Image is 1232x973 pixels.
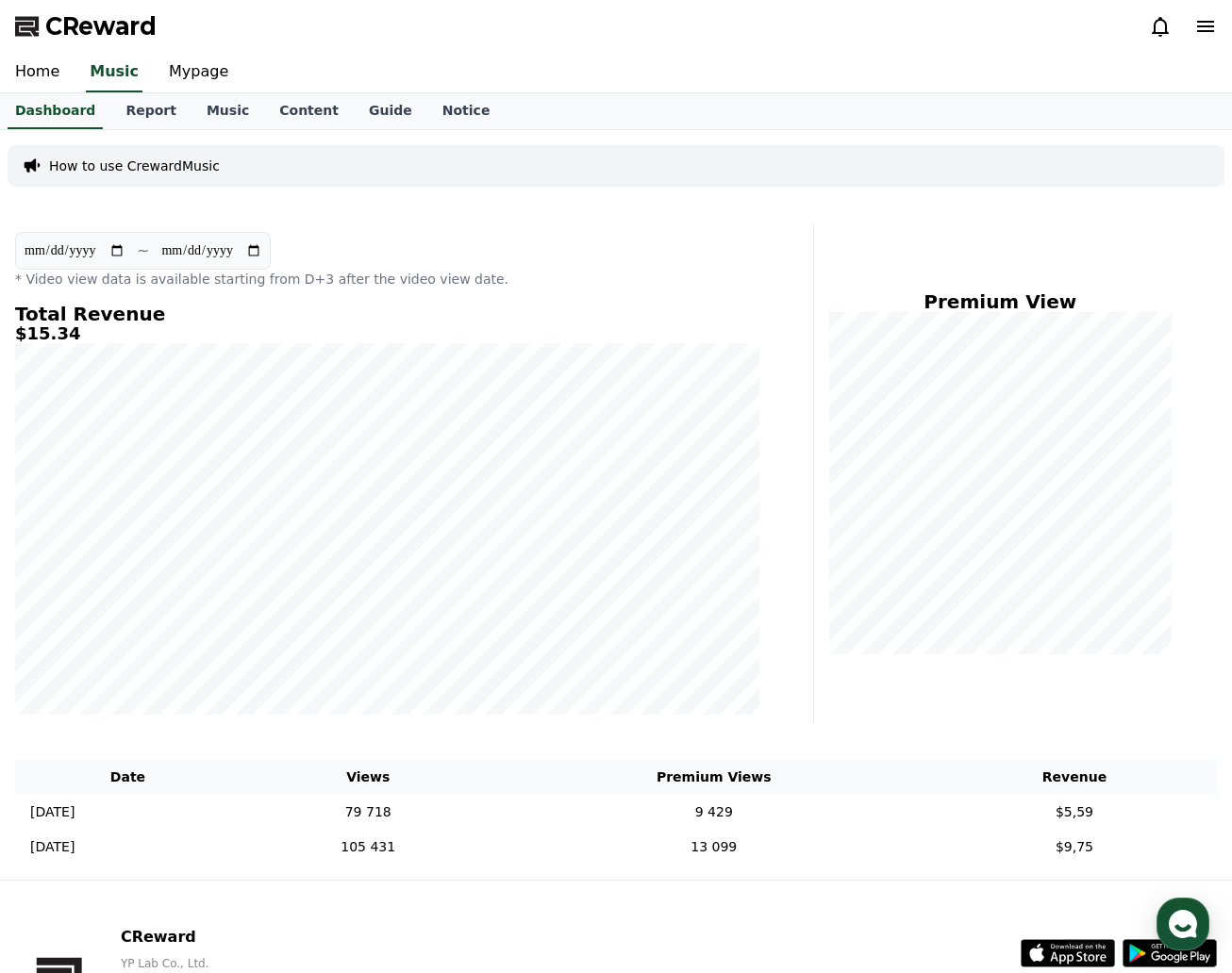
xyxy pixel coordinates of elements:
[121,926,437,948] p: CReward
[8,93,103,129] a: Dashboard
[829,291,1172,312] h4: Premium View
[15,270,760,289] p: * Video view data is available starting from D+3 after the video view date.
[427,93,506,129] a: Notice
[45,11,157,41] span: CReward
[15,11,157,41] a: CReward
[137,239,149,262] p: ~
[121,956,437,971] p: YP Lab Co., Ltd.
[932,795,1217,830] td: $5,59
[496,760,932,795] th: Premium Views
[49,157,220,175] a: How to use CrewardMusic
[241,830,496,865] td: 105 431
[86,53,142,92] a: Music
[191,93,264,129] a: Music
[15,324,760,343] h5: $15.34
[264,93,354,129] a: Content
[241,760,496,795] th: Views
[932,760,1217,795] th: Revenue
[496,830,932,865] td: 13 099
[30,802,75,822] p: [DATE]
[30,837,75,857] p: [DATE]
[932,830,1217,865] td: $9,75
[354,93,427,129] a: Guide
[496,795,932,830] td: 9 429
[241,795,496,830] td: 79 718
[15,760,241,795] th: Date
[15,304,760,324] h4: Total Revenue
[154,53,243,92] a: Mypage
[110,93,191,129] a: Report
